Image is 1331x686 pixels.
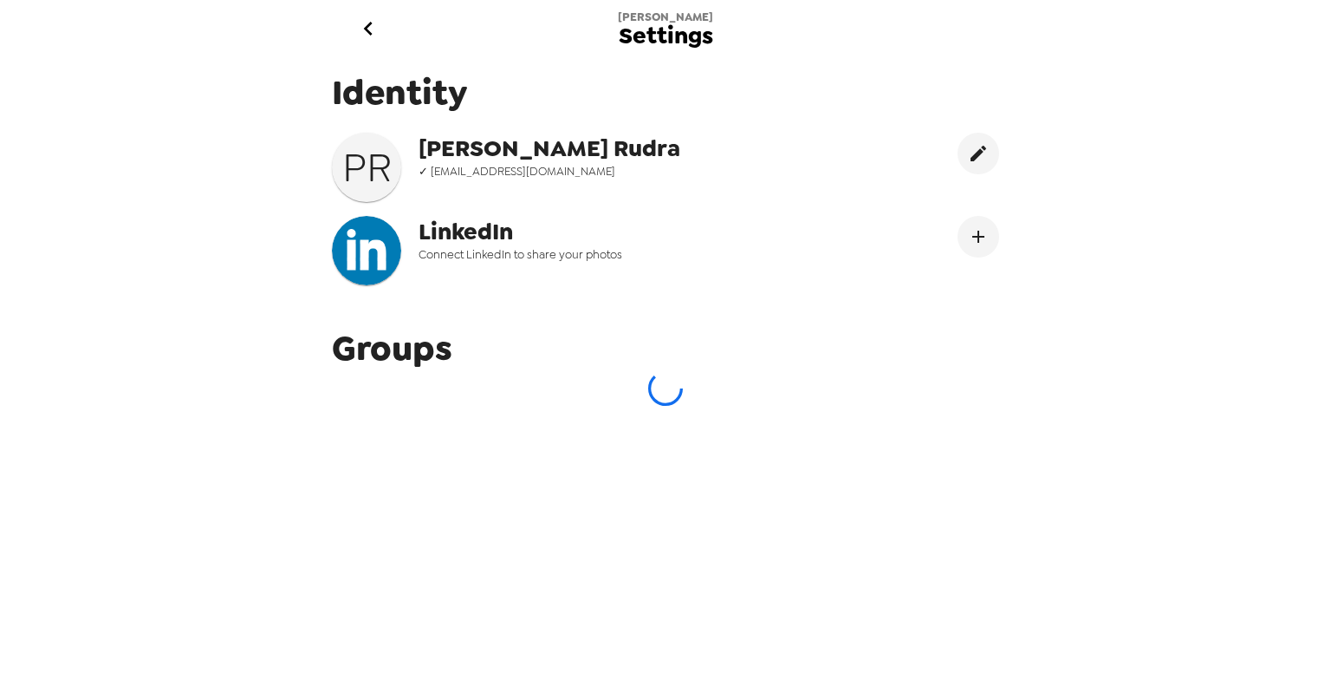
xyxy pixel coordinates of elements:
button: edit [958,133,999,174]
h3: P R [332,143,401,192]
button: Connect LinekdIn [958,216,999,258]
span: Settings [619,24,713,48]
span: Groups [332,325,452,371]
span: ✓ [EMAIL_ADDRESS][DOMAIN_NAME] [419,164,769,179]
span: Identity [332,69,999,115]
img: headshotImg [332,216,401,285]
span: Connect LinkedIn to share your photos [419,247,769,262]
span: LinkedIn [419,216,769,247]
span: [PERSON_NAME] Rudra [419,133,769,164]
span: [PERSON_NAME] [618,10,713,24]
